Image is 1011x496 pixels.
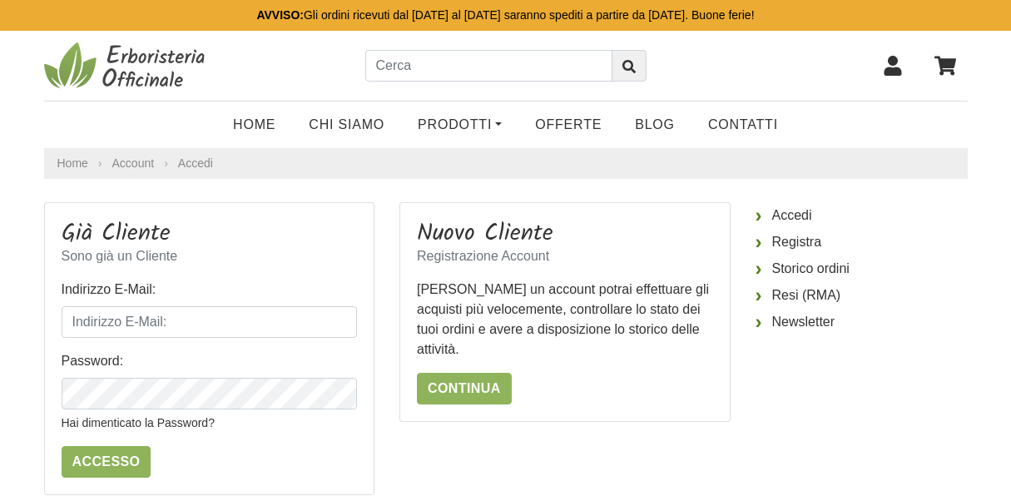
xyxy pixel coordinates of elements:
a: OFFERTE [518,108,618,141]
h3: Già Cliente [62,220,358,248]
a: Continua [417,373,512,404]
a: Hai dimenticato la Password? [62,416,215,429]
a: Chi Siamo [292,108,401,141]
label: Indirizzo E-Mail: [62,280,156,300]
a: Home [57,155,88,172]
p: Registrazione Account [417,246,713,266]
input: Cerca [365,50,612,82]
a: Storico ordini [756,255,968,282]
a: Contatti [691,108,795,141]
a: Blog [618,108,691,141]
label: Password: [62,351,124,371]
b: AVVISO: [256,8,304,22]
h3: Nuovo Cliente [417,220,713,248]
a: Resi (RMA) [756,282,968,309]
a: Accedi [178,156,213,170]
a: Prodotti [401,108,518,141]
a: Account [112,155,155,172]
a: Newsletter [756,309,968,335]
p: Sono già un Cliente [62,246,358,266]
nav: breadcrumb [44,148,968,179]
a: Home [216,108,292,141]
img: Erboristeria Officinale [44,41,211,91]
input: Accesso [62,446,151,478]
a: Accedi [756,202,968,229]
p: [PERSON_NAME] un account potrai effettuare gli acquisti più velocemente, controllare lo stato dei... [417,280,713,360]
input: Indirizzo E-Mail: [62,306,358,338]
a: Registra [756,229,968,255]
p: Gli ordini ricevuti dal [DATE] al [DATE] saranno spediti a partire da [DATE]. Buone ferie! [256,7,754,24]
